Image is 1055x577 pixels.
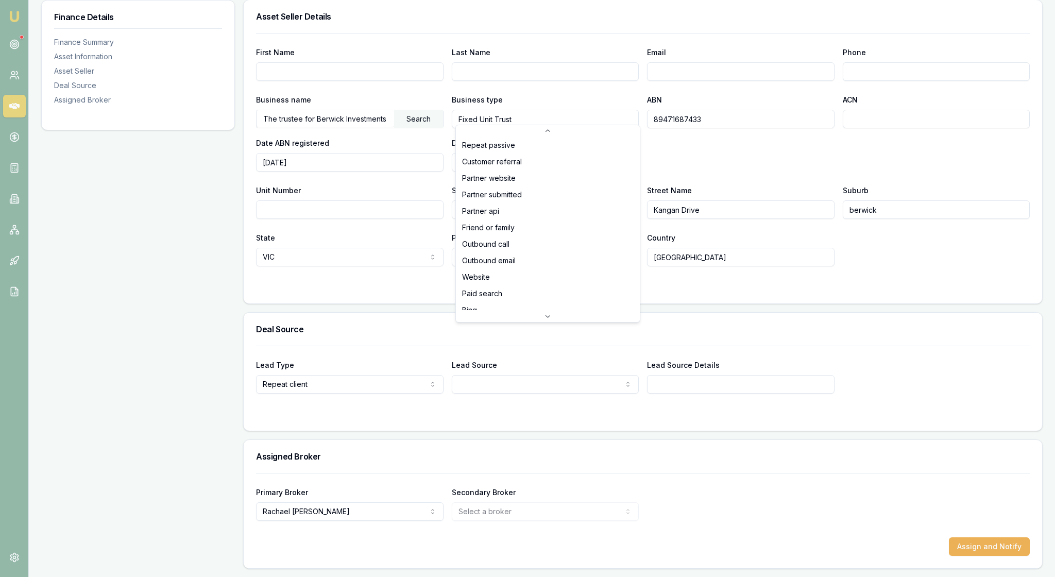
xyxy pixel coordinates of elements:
[462,272,490,282] span: Website
[462,288,502,299] span: Paid search
[462,256,516,266] span: Outbound email
[462,157,522,167] span: Customer referral
[462,173,516,183] span: Partner website
[462,239,509,249] span: Outbound call
[462,206,499,216] span: Partner api
[462,305,477,315] span: Bing
[462,140,515,150] span: Repeat passive
[462,190,522,200] span: Partner submitted
[462,223,515,233] span: Friend or family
